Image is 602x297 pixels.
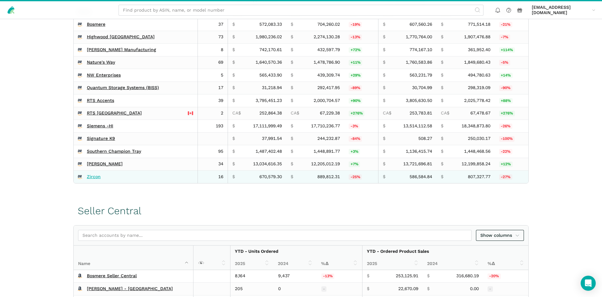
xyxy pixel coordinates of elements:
span: $ [441,123,443,129]
span: 774,167.10 [409,47,432,53]
span: $ [441,85,443,91]
span: 67,478.67 [470,110,490,116]
span: $ [232,149,235,154]
th: %Δ: activate to sort column ascending [483,257,528,270]
span: 250,030.17 [468,136,490,141]
span: $ [383,34,385,40]
div: Open Intercom Messenger [581,276,596,291]
td: 37 [198,18,228,31]
span: $ [441,22,443,27]
span: $ [383,60,385,65]
span: CA$ [441,110,449,116]
span: -22% [499,149,512,155]
span: $ [383,161,385,167]
td: 276.12% [344,107,378,120]
span: $ [291,47,293,53]
span: -19% [349,22,362,28]
span: $ [291,60,293,65]
span: 1,136,415.74 [406,149,432,154]
td: 8,164 [230,270,274,283]
span: 298,319.09 [468,85,490,91]
span: 244,232.87 [317,136,340,141]
span: $ [383,123,385,129]
a: Quantum Storage Systems (BISS) [87,85,159,91]
span: 439,309.74 [317,72,340,78]
span: -26% [499,124,512,129]
span: $ [232,174,235,180]
span: $ [232,72,235,78]
span: 704,260.02 [317,22,340,27]
td: -21.25% [495,18,528,31]
a: [EMAIL_ADDRESS][DOMAIN_NAME] [530,3,598,17]
td: 6.80% [344,158,378,171]
span: +114% [499,47,515,53]
a: Southern Champion Tray [87,149,141,154]
span: 12,205,012.19 [311,161,340,167]
span: 1,448,468.56 [464,149,490,154]
td: 8 [198,44,228,56]
td: -18.77% [344,18,378,31]
td: -4.82% [495,56,528,69]
span: $ [291,22,293,27]
span: $ [427,286,430,292]
th: : activate to sort column ascending [193,246,230,270]
td: -27.34% [495,171,528,183]
span: $ [383,47,385,53]
span: $ [441,136,443,141]
span: 30,704.99 [412,85,432,91]
span: $ [291,34,293,40]
span: $ [441,174,443,180]
th: 2025: activate to sort column ascending [362,257,423,270]
span: CA$ [383,110,391,116]
a: Bosmere Seller Central [87,273,137,279]
span: $ [291,85,293,91]
td: - [483,283,528,295]
a: [PERSON_NAME] - [GEOGRAPHIC_DATA] [87,286,173,292]
span: +276% [499,111,515,116]
span: 292,417.95 [317,85,340,91]
span: 17,111,999.49 [253,123,282,129]
span: 361,952.40 [468,47,490,53]
td: 113.89% [495,44,528,56]
span: $ [441,47,443,53]
td: -7.17% [495,31,528,44]
td: -89.32% [344,82,378,94]
td: 39 [198,94,228,107]
span: 771,514.18 [468,22,490,27]
span: -90% [499,85,512,91]
td: -12.92% [344,31,378,44]
a: RTS Accents [87,98,114,103]
span: -25% [349,174,362,180]
span: 742,170.61 [259,47,282,53]
strong: YTD - Units Ordered [235,249,278,254]
a: RTS [GEOGRAPHIC_DATA] [87,110,142,116]
span: 2,274,130.28 [314,34,340,40]
span: $ [383,174,385,180]
span: -84% [349,136,362,142]
span: - [321,286,327,292]
span: +7% [349,162,360,167]
span: 0.00 [470,286,479,292]
img: 243-canada-6dcbff6b5ddfbc3d576af9e026b5d206327223395eaa30c1e22b34077c083801.svg [188,110,193,116]
span: -13% [321,273,335,279]
span: -89% [349,85,362,91]
span: 252,864.38 [259,110,282,116]
td: 34 [198,158,228,171]
span: 37,991.54 [262,136,282,141]
td: 73 [198,31,228,44]
th: 2024: activate to sort column ascending [423,257,483,270]
span: 13,721,696.81 [403,161,432,167]
span: 31,218.94 [262,85,282,91]
td: -3.38% [344,120,378,133]
span: 17,710,236.77 [311,123,340,129]
input: Search accounts by name... [78,230,472,241]
td: -89.71% [495,82,528,94]
span: +11% [349,60,362,66]
td: -84.44% [344,132,378,145]
span: CA$ [232,110,241,116]
td: 87.86% [495,94,528,107]
span: 13,034,616.35 [253,161,282,167]
span: $ [427,273,430,279]
span: 253,125.91 [396,273,418,279]
span: 607,560.26 [409,22,432,27]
